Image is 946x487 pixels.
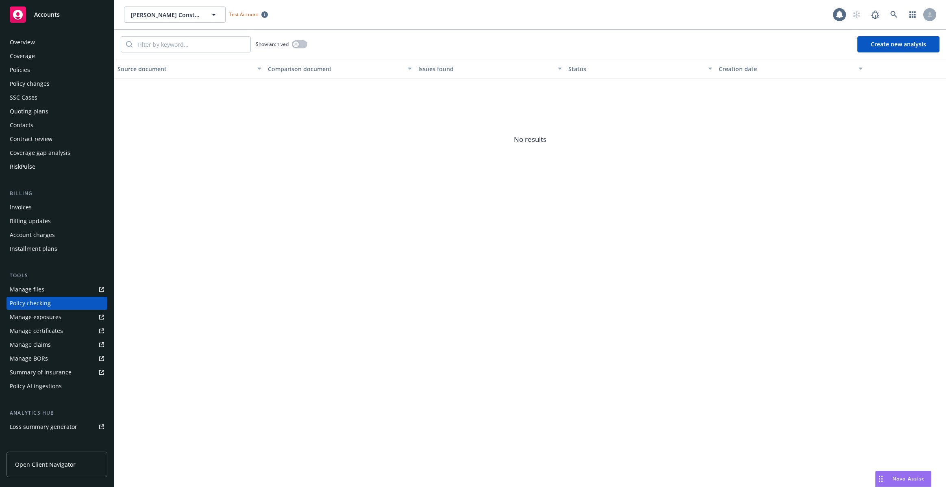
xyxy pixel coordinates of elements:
[719,65,854,73] div: Creation date
[7,105,107,118] a: Quoting plans
[126,41,133,48] svg: Search
[886,7,902,23] a: Search
[7,283,107,296] a: Manage files
[10,36,35,49] div: Overview
[7,36,107,49] a: Overview
[848,7,865,23] a: Start snowing
[226,10,271,19] span: Test Account
[10,283,44,296] div: Manage files
[124,7,226,23] button: [PERSON_NAME] Construction
[7,228,107,241] a: Account charges
[7,63,107,76] a: Policies
[7,160,107,173] a: RiskPulse
[10,215,51,228] div: Billing updates
[7,189,107,198] div: Billing
[114,78,946,200] span: No results
[10,380,62,393] div: Policy AI ingestions
[7,3,107,26] a: Accounts
[10,91,37,104] div: SSC Cases
[10,420,77,433] div: Loss summary generator
[876,471,886,487] div: Drag to move
[10,119,33,132] div: Contacts
[867,7,883,23] a: Report a Bug
[715,59,866,78] button: Creation date
[256,41,289,48] span: Show archived
[7,297,107,310] a: Policy checking
[10,366,72,379] div: Summary of insurance
[133,37,250,52] input: Filter by keyword...
[117,65,252,73] div: Source document
[7,366,107,379] a: Summary of insurance
[10,297,51,310] div: Policy checking
[7,352,107,365] a: Manage BORs
[10,105,48,118] div: Quoting plans
[7,119,107,132] a: Contacts
[15,460,76,469] span: Open Client Navigator
[10,77,50,90] div: Policy changes
[7,311,107,324] a: Manage exposures
[7,338,107,351] a: Manage claims
[229,11,258,18] span: Test Account
[10,242,57,255] div: Installment plans
[892,475,924,482] span: Nova Assist
[10,160,35,173] div: RiskPulse
[131,11,201,19] span: [PERSON_NAME] Construction
[565,59,715,78] button: Status
[10,201,32,214] div: Invoices
[7,146,107,159] a: Coverage gap analysis
[10,311,61,324] div: Manage exposures
[10,324,63,337] div: Manage certificates
[268,65,403,73] div: Comparison document
[7,242,107,255] a: Installment plans
[7,201,107,214] a: Invoices
[7,409,107,417] div: Analytics hub
[34,11,60,18] span: Accounts
[7,77,107,90] a: Policy changes
[7,133,107,146] a: Contract review
[10,352,48,365] div: Manage BORs
[7,272,107,280] div: Tools
[10,63,30,76] div: Policies
[857,36,939,52] button: Create new analysis
[568,65,703,73] div: Status
[7,50,107,63] a: Coverage
[10,50,35,63] div: Coverage
[905,7,921,23] a: Switch app
[7,420,107,433] a: Loss summary generator
[7,215,107,228] a: Billing updates
[875,471,931,487] button: Nova Assist
[10,133,52,146] div: Contract review
[114,59,265,78] button: Source document
[265,59,415,78] button: Comparison document
[418,65,553,73] div: Issues found
[415,59,565,78] button: Issues found
[10,338,51,351] div: Manage claims
[7,91,107,104] a: SSC Cases
[7,324,107,337] a: Manage certificates
[7,380,107,393] a: Policy AI ingestions
[10,228,55,241] div: Account charges
[10,146,70,159] div: Coverage gap analysis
